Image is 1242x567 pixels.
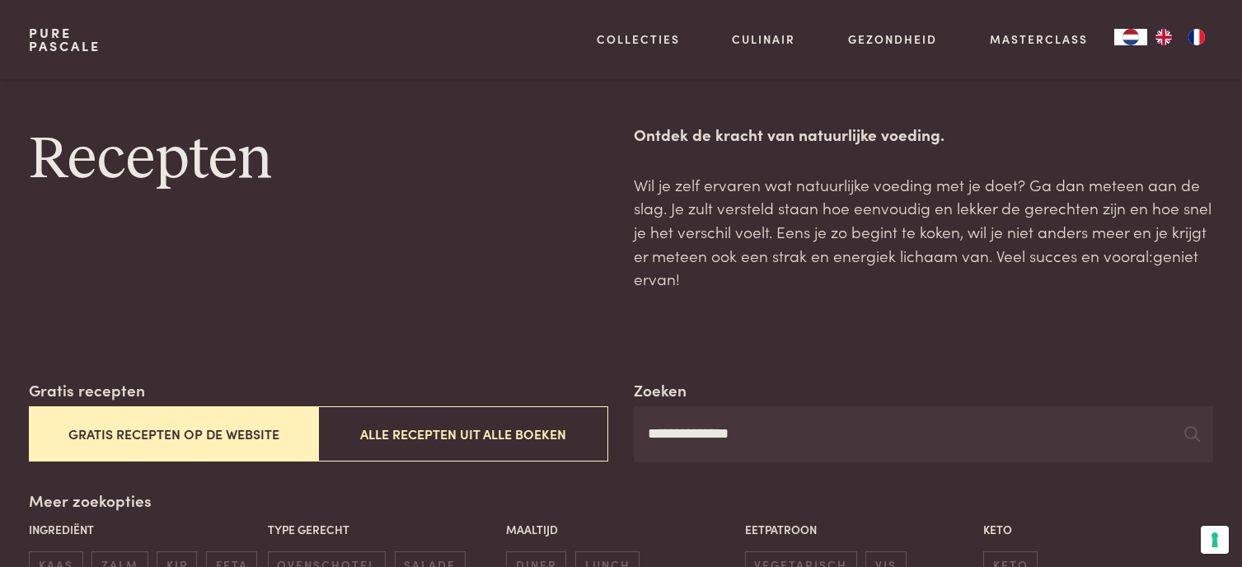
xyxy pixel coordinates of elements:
a: EN [1147,29,1180,45]
p: Ingrediënt [29,521,259,538]
button: Alle recepten uit alle boeken [318,406,607,462]
button: Uw voorkeuren voor toestemming voor trackingtechnologieën [1201,526,1229,554]
a: FR [1180,29,1213,45]
ul: Language list [1147,29,1213,45]
p: Eetpatroon [745,521,975,538]
p: Maaltijd [506,521,736,538]
label: Gratis recepten [29,378,145,402]
a: Collecties [597,30,680,48]
h1: Recepten [29,123,607,197]
a: NL [1114,29,1147,45]
aside: Language selected: Nederlands [1114,29,1213,45]
p: Type gerecht [268,521,498,538]
a: Masterclass [990,30,1088,48]
button: Gratis recepten op de website [29,406,318,462]
p: Wil je zelf ervaren wat natuurlijke voeding met je doet? Ga dan meteen aan de slag. Je zult verst... [634,173,1212,291]
div: Language [1114,29,1147,45]
a: Gezondheid [848,30,937,48]
p: Keto [983,521,1213,538]
a: Culinair [732,30,795,48]
label: Zoeken [634,378,687,402]
a: PurePascale [29,26,101,53]
strong: Ontdek de kracht van natuurlijke voeding. [634,123,944,145]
